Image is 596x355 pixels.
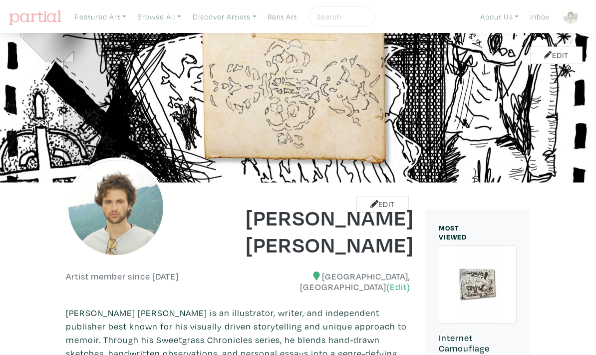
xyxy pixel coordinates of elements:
a: Edit [530,46,583,64]
a: Discover Artists [188,6,261,27]
h1: [PERSON_NAME] [PERSON_NAME] [246,203,410,257]
a: About Us [476,6,524,27]
a: Rent Art [263,6,301,27]
a: Featured Art [70,6,131,27]
a: Inbox [526,6,554,27]
img: phpThumb.php [563,9,578,24]
a: Browse All [133,6,186,27]
input: Search [315,10,365,23]
h6: [GEOGRAPHIC_DATA], [GEOGRAPHIC_DATA] [246,271,410,292]
img: phpThumb.php [66,157,166,257]
h6: Artist member since [DATE] [66,271,179,282]
a: (Edit) [386,281,410,292]
small: MOST VIEWED [439,223,467,241]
